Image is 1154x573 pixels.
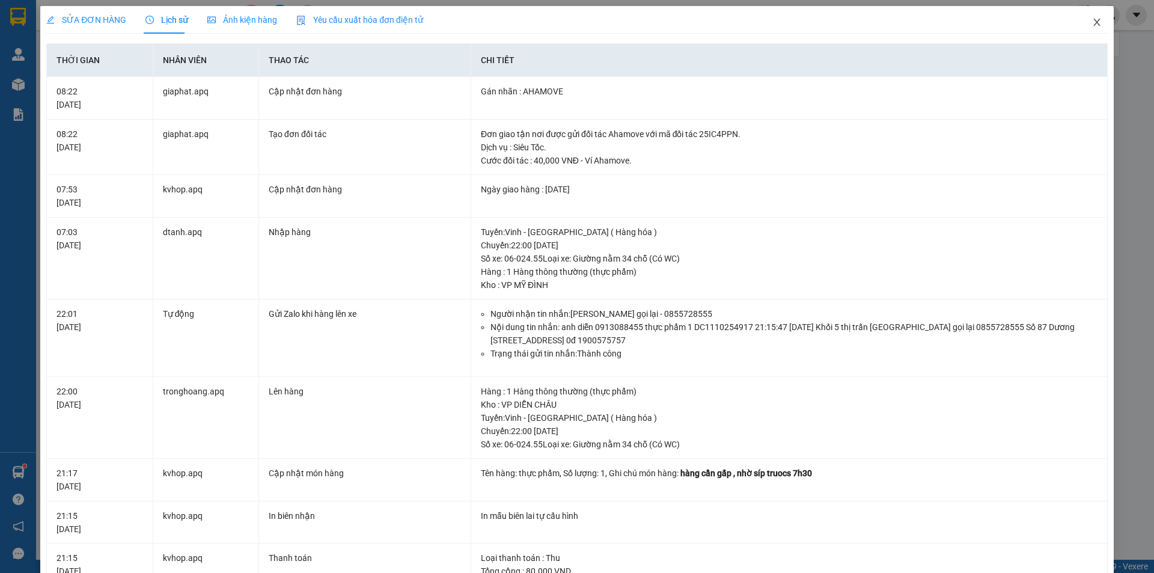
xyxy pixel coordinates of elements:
div: In mẫu biên lai tự cấu hình [481,509,1098,522]
div: Kho : VP DIỄN CHÂU [481,398,1098,411]
div: 08:22 [DATE] [56,127,142,154]
div: 08:22 [DATE] [56,85,142,111]
div: Tuyến : Vinh - [GEOGRAPHIC_DATA] ( Hàng hóa ) Chuyến: 22:00 [DATE] Số xe: 06-024.55 Loại xe: Giườ... [481,225,1098,265]
td: giaphat.apq [153,77,259,120]
div: Lên hàng [269,385,461,398]
th: Nhân viên [153,44,259,77]
li: Người nhận tin nhắn: [PERSON_NAME] gọi lại - 0855728555 [490,307,1098,320]
th: Thao tác [259,44,471,77]
span: thực phẩm [519,468,560,478]
div: Gửi Zalo khi hàng lên xe [269,307,461,320]
div: Hàng : 1 Hàng thông thường (thực phẩm) [481,385,1098,398]
td: kvhop.apq [153,501,259,544]
div: 21:17 [DATE] [56,467,142,493]
div: Gán nhãn : AHAMOVE [481,85,1098,98]
div: 22:01 [DATE] [56,307,142,334]
div: Cập nhật đơn hàng [269,183,461,196]
div: 07:53 [DATE] [56,183,142,209]
div: Cước đối tác : 40,000 VNĐ - Ví Ahamove. [481,154,1098,167]
div: 07:03 [DATE] [56,225,142,252]
div: Thanh toán [269,551,461,565]
td: Tự động [153,299,259,377]
div: Cập nhật món hàng [269,467,461,480]
div: Ngày giao hàng : [DATE] [481,183,1098,196]
td: giaphat.apq [153,120,259,176]
div: Tên hàng: , Số lượng: , Ghi chú món hàng: [481,467,1098,480]
td: tronghoang.apq [153,377,259,459]
button: Close [1080,6,1114,40]
div: Dịch vụ : Siêu Tốc. [481,141,1098,154]
span: Lịch sử [145,15,188,25]
td: kvhop.apq [153,459,259,501]
div: Nhập hàng [269,225,461,239]
td: dtanh.apq [153,218,259,300]
th: Thời gian [47,44,153,77]
li: Nội dung tin nhắn: anh diễn 0913088455 thực phẩm 1 DC1110254917 21:15:47 [DATE] Khối 5 thị trấn [... [490,320,1098,347]
span: Yêu cầu xuất hóa đơn điện tử [296,15,423,25]
span: picture [207,16,216,24]
div: 21:15 [DATE] [56,509,142,536]
td: kvhop.apq [153,175,259,218]
span: hàng cần gấp , nhờ síp truocs 7h30 [680,468,812,478]
div: Đơn giao tận nơi được gửi đối tác Ahamove với mã đối tác 25IC4PPN. [481,127,1098,141]
span: clock-circle [145,16,154,24]
img: icon [296,16,306,25]
span: edit [46,16,55,24]
span: 1 [600,468,605,478]
div: Cập nhật đơn hàng [269,85,461,98]
div: Hàng : 1 Hàng thông thường (thực phẩm) [481,265,1098,278]
span: SỬA ĐƠN HÀNG [46,15,126,25]
div: Tạo đơn đối tác [269,127,461,141]
div: Kho : VP MỸ ĐÌNH [481,278,1098,292]
span: Ảnh kiện hàng [207,15,277,25]
div: Tuyến : Vinh - [GEOGRAPHIC_DATA] ( Hàng hóa ) Chuyến: 22:00 [DATE] Số xe: 06-024.55 Loại xe: Giườ... [481,411,1098,451]
div: 22:00 [DATE] [56,385,142,411]
div: Loại thanh toán : Thu [481,551,1098,565]
li: Trạng thái gửi tin nhắn: Thành công [490,347,1098,360]
th: Chi tiết [471,44,1108,77]
div: In biên nhận [269,509,461,522]
span: close [1092,17,1102,27]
